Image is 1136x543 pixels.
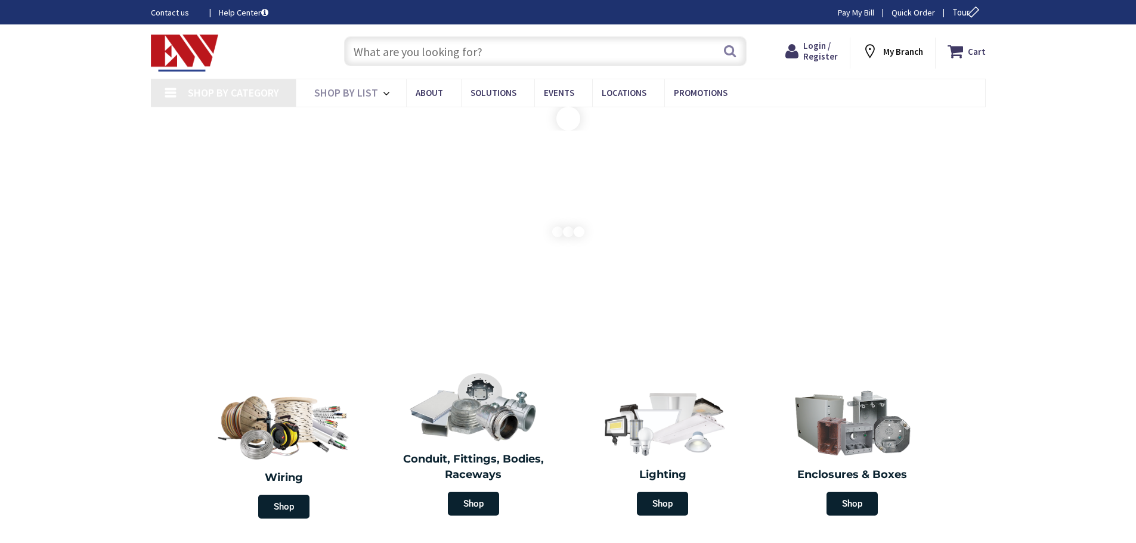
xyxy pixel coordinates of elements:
[948,41,986,62] a: Cart
[544,87,574,98] span: Events
[602,87,646,98] span: Locations
[151,35,219,72] img: Electrical Wholesalers, Inc.
[760,381,944,522] a: Enclosures & Boxes Shop
[803,40,838,62] span: Login / Register
[827,492,878,516] span: Shop
[785,41,838,62] a: Login / Register
[344,36,747,66] input: What are you looking for?
[862,41,923,62] div: My Branch
[190,381,379,525] a: Wiring Shop
[637,492,688,516] span: Shop
[196,470,373,486] h2: Wiring
[219,7,268,18] a: Help Center
[892,7,935,18] a: Quick Order
[151,7,200,18] a: Contact us
[188,86,279,100] span: Shop By Category
[952,7,983,18] span: Tour
[416,87,443,98] span: About
[382,366,565,522] a: Conduit, Fittings, Bodies, Raceways Shop
[571,381,755,522] a: Lighting Shop
[577,467,749,483] h2: Lighting
[258,495,309,519] span: Shop
[674,87,728,98] span: Promotions
[471,87,516,98] span: Solutions
[388,452,559,482] h2: Conduit, Fittings, Bodies, Raceways
[314,86,378,100] span: Shop By List
[448,492,499,516] span: Shop
[766,467,938,483] h2: Enclosures & Boxes
[968,41,986,62] strong: Cart
[838,7,874,18] a: Pay My Bill
[883,46,923,57] strong: My Branch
